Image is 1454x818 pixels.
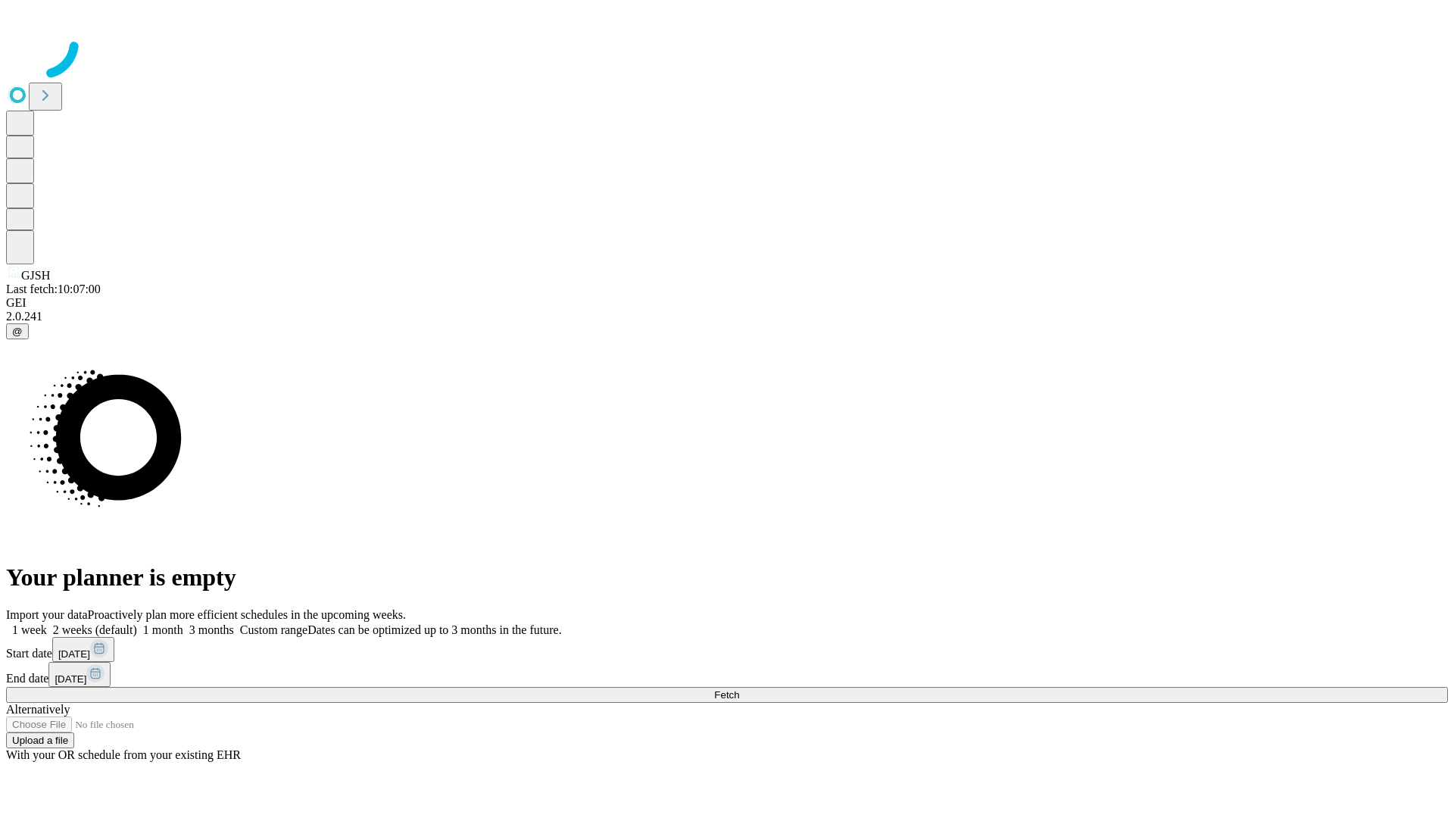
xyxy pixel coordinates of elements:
[48,662,111,687] button: [DATE]
[6,732,74,748] button: Upload a file
[143,623,183,636] span: 1 month
[189,623,234,636] span: 3 months
[6,310,1448,323] div: 2.0.241
[307,623,561,636] span: Dates can be optimized up to 3 months in the future.
[240,623,307,636] span: Custom range
[6,662,1448,687] div: End date
[12,623,47,636] span: 1 week
[6,296,1448,310] div: GEI
[6,608,88,621] span: Import your data
[53,623,137,636] span: 2 weeks (default)
[6,564,1448,592] h1: Your planner is empty
[6,748,241,761] span: With your OR schedule from your existing EHR
[6,687,1448,703] button: Fetch
[6,323,29,339] button: @
[88,608,406,621] span: Proactively plan more efficient schedules in the upcoming weeks.
[6,283,101,295] span: Last fetch: 10:07:00
[6,637,1448,662] div: Start date
[6,703,70,716] span: Alternatively
[714,689,739,701] span: Fetch
[12,326,23,337] span: @
[21,269,50,282] span: GJSH
[55,673,86,685] span: [DATE]
[52,637,114,662] button: [DATE]
[58,648,90,660] span: [DATE]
